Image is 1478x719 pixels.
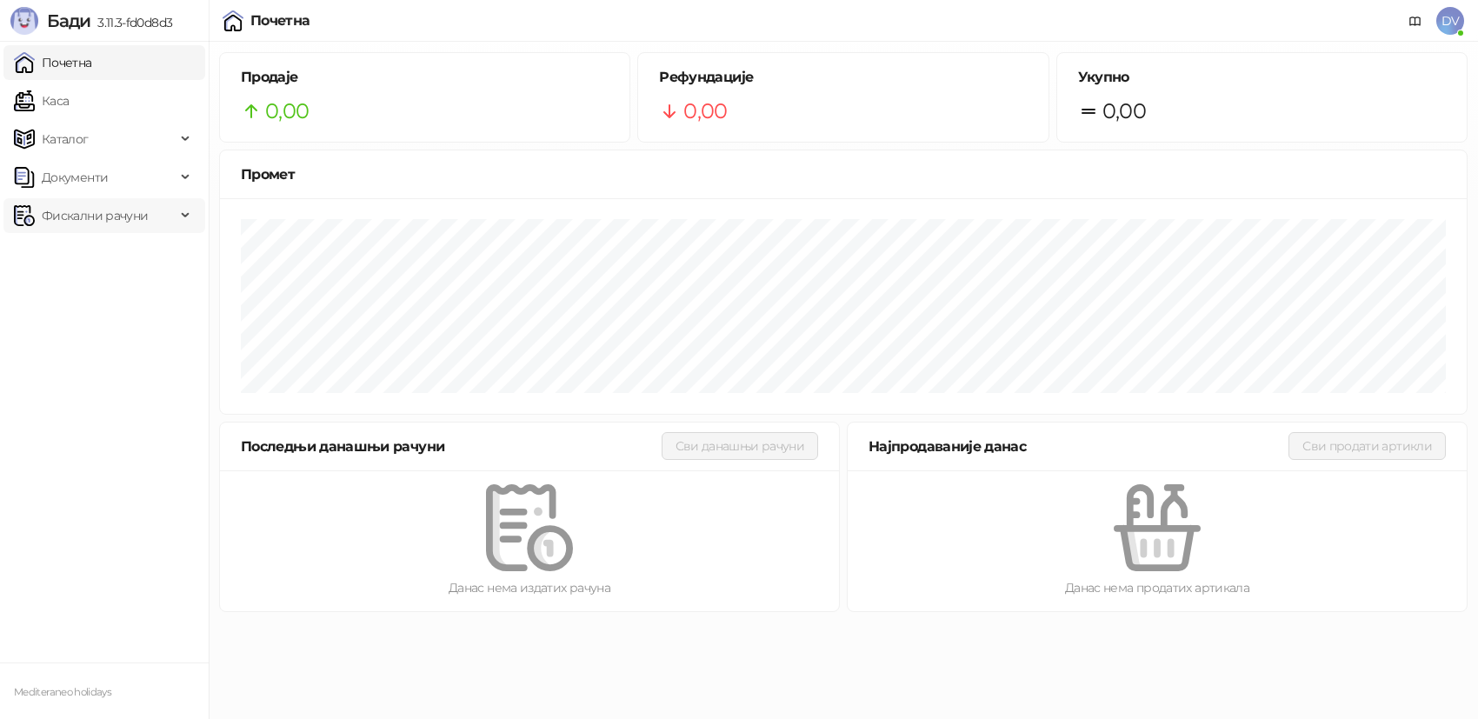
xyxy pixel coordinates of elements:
h5: Продаје [241,67,609,88]
a: Документација [1401,7,1429,35]
span: Каталог [42,122,89,156]
span: 0,00 [265,95,309,128]
a: Почетна [14,45,92,80]
span: 0,00 [683,95,727,128]
span: 3.11.3-fd0d8d3 [90,15,172,30]
div: Данас нема издатих рачуна [248,578,811,597]
div: Почетна [250,14,310,28]
span: Документи [42,160,108,195]
h5: Укупно [1078,67,1446,88]
span: Бади [47,10,90,31]
div: Најпродаваније данас [869,436,1288,457]
button: Сви продати артикли [1288,432,1446,460]
span: Фискални рачуни [42,198,148,233]
a: Каса [14,83,69,118]
small: Mediteraneo holidays [14,686,111,698]
div: Последњи данашњи рачуни [241,436,662,457]
div: Данас нема продатих артикала [875,578,1439,597]
img: Logo [10,7,38,35]
div: Промет [241,163,1446,185]
h5: Рефундације [659,67,1027,88]
span: 0,00 [1102,95,1146,128]
button: Сви данашњи рачуни [662,432,818,460]
span: DV [1436,7,1464,35]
